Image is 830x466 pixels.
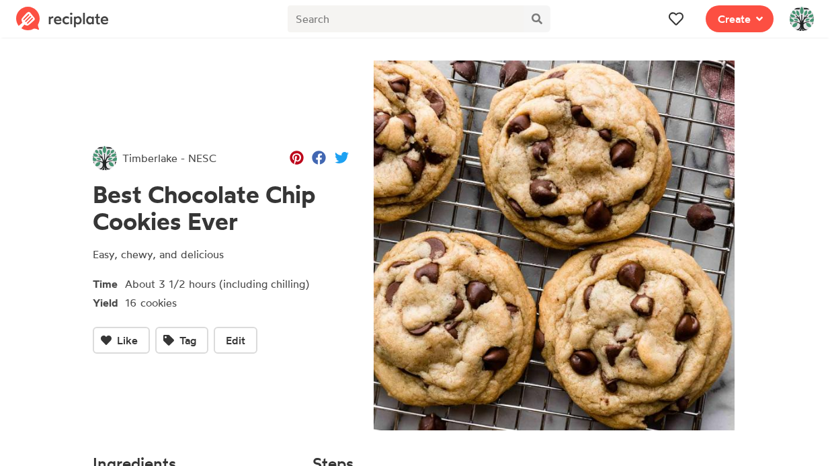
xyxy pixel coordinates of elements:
input: Search [288,5,524,32]
span: Like [117,332,138,348]
span: Edit [226,332,245,348]
button: Edit [214,327,257,354]
img: Recipe of Best Chocolate Chip Cookies Ever by Timberlake - NESC [370,61,738,430]
img: User's avatar [93,146,117,170]
button: Like [93,327,150,354]
span: Create [718,11,751,27]
span: Yield [93,292,125,311]
span: 16 cookies [125,296,177,309]
p: Easy, chewy, and delicious [93,246,349,262]
img: Reciplate [16,7,109,31]
button: Create [706,5,774,32]
img: User's avatar [790,7,814,31]
button: Tag [155,327,208,354]
h1: Best Chocolate Chip Cookies Ever [93,181,349,235]
span: Tag [179,332,196,348]
a: Timberlake - NESC [93,146,216,170]
span: Timberlake - NESC [122,150,216,166]
span: Time [93,273,125,292]
span: About 3 1/2 hours (including chilling) [125,277,309,290]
